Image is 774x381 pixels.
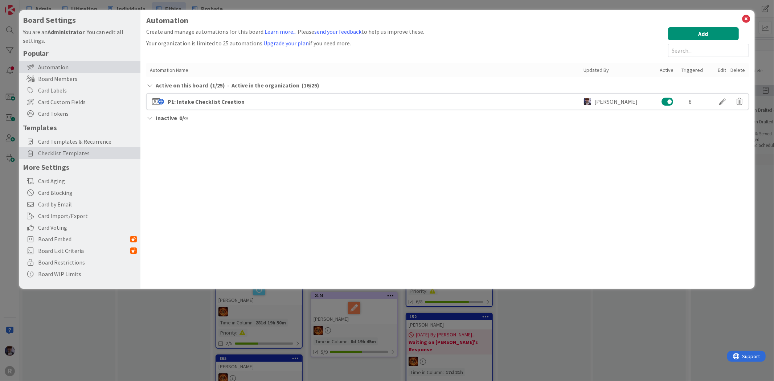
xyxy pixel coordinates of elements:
img: card-is-moved.svg [152,98,164,105]
span: Active on this board [156,81,208,90]
div: Board WIP Limits [19,268,140,280]
div: Updated By [584,66,656,74]
span: Card Voting [38,223,137,232]
div: Triggered [682,66,714,74]
span: 0 / ∞ [179,114,188,122]
span: Card Custom Fields [38,98,137,106]
a: Upgrade your plan [263,40,309,47]
div: Edit [718,66,727,74]
img: ML [584,98,591,105]
div: Automation [19,61,140,73]
h5: Popular [23,49,137,58]
div: Delete [731,66,745,74]
h4: Board Settings [23,16,137,25]
span: Card Tokens [38,109,137,118]
div: Automation Name [150,66,580,74]
span: Support [15,1,33,10]
b: Administrator [48,28,85,36]
span: Checklist Templates [38,149,137,157]
span: Card by Email [38,200,137,209]
div: 8 [689,97,709,106]
div: [PERSON_NAME] [595,97,638,106]
h5: Templates [23,123,137,132]
button: Add [668,27,739,40]
span: Board Restrictions [38,258,137,267]
div: Your organization is limited to 25 automations. if you need more. [146,39,424,48]
div: You are an . You can edit all settings. [23,28,137,45]
span: Card Templates & Recurrence [38,137,137,146]
span: Board Exit Criteria [38,246,130,255]
h1: Automation [146,16,749,25]
a: Learn more... [265,28,296,35]
span: ( 1 / 25 ) [210,81,225,90]
div: Active [660,66,678,74]
a: send your feedback [314,28,361,35]
span: Board Embed [38,235,130,243]
input: Search... [668,44,749,57]
span: Active in the organization [232,81,299,90]
h5: More Settings [23,163,137,172]
span: Inactive [156,114,177,122]
div: P1: Intake Checklist Creation [168,97,245,106]
span: - [227,81,229,90]
div: Board Members [19,73,140,85]
div: Card Blocking [19,187,140,198]
span: ( 16 / 25 ) [302,81,319,90]
div: Card Aging [19,175,140,187]
div: Create and manage automations for this board. Please to help us improve these. [146,27,424,36]
div: Card Import/Export [19,210,140,222]
div: Card Labels [19,85,140,96]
